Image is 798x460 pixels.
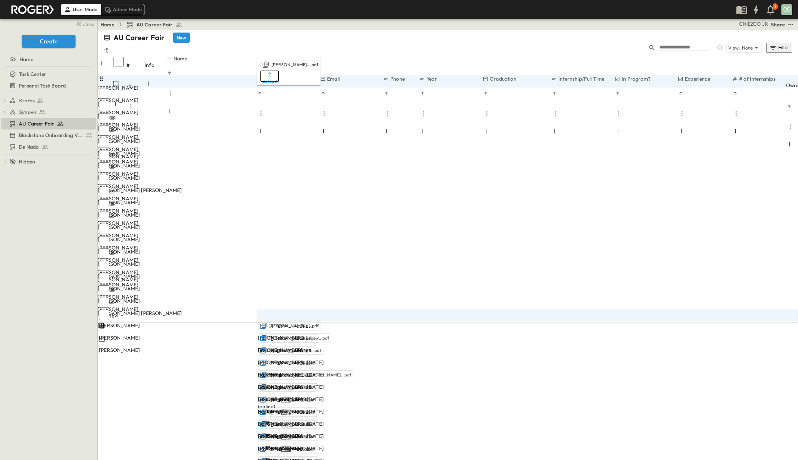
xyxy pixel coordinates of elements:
button: close [73,19,96,29]
div: De Nadatest [1,141,96,153]
a: Personal Task Board [1,81,94,91]
p: None [742,44,753,51]
span: Task Center [19,71,46,78]
div: Synovistest [1,106,96,118]
span: [PERSON_NAME] [99,346,140,354]
span: Kratos [19,97,35,104]
span: [PHONE_NUMBER] [258,420,303,427]
span: [PHONE_NUMBER] [258,383,303,391]
input: Select row [99,150,109,160]
div: User Mode [61,4,101,15]
span: [PERSON_NAME]....pdf [271,62,318,68]
input: Select row [99,224,109,234]
span: [PERSON_NAME] [99,223,140,231]
a: Home [1,54,94,64]
div: Share [771,21,785,28]
input: Select row [99,310,109,320]
a: De Nada [1,142,94,152]
button: Sort [166,70,173,76]
div: Info [145,55,166,75]
span: Blackstone Onboarding Videos [19,132,83,139]
input: Select row [99,298,109,308]
span: [PERSON_NAME] [99,174,140,182]
span: Hidden [19,158,35,165]
div: [PERSON_NAME] [98,84,112,91]
input: Select row [99,187,109,197]
input: Select row [99,285,109,295]
div: Caton Oswalt (caton@blackstone.build) [753,20,761,27]
button: CO [781,4,793,16]
span: [PERSON_NAME] [99,260,140,268]
p: AU Career Fair [113,33,164,43]
div: # [126,55,145,75]
span: [PERSON_NAME] [PERSON_NAME] [99,187,182,194]
div: Admin Mode [101,4,145,15]
button: Upload [260,71,279,82]
p: 1 [775,4,776,10]
input: Select row [99,175,109,185]
span: [PERSON_NAME] [99,285,140,292]
button: Create [22,35,76,48]
a: Kratos [9,95,94,106]
span: AU Career Fair [136,21,172,28]
input: Select row [99,261,109,271]
div: [PERSON_NAME] [PERSON_NAME] [98,146,112,160]
div: Kratostest [1,95,96,106]
span: [PHONE_NUMBER] [258,396,303,403]
span: Home [20,56,33,63]
span: [PERSON_NAME] [99,211,140,218]
input: Select row [99,273,109,283]
span: [PHONE_NUMBER] [258,334,303,341]
span: [PERSON_NAME].p...pdf [269,323,319,329]
input: Select row [99,236,109,246]
p: Name [173,55,187,62]
span: Synovis [19,108,37,116]
span: [PHONE_NUMBER] [258,408,303,415]
span: close [83,21,94,28]
input: Select all rows [113,57,124,67]
span: [PERSON_NAME] [99,334,140,341]
input: Select row [99,89,109,99]
button: Filter [766,43,792,53]
a: Task Center [1,69,94,79]
span: [PERSON_NAME] [99,162,140,169]
span: [PERSON_NAME] [99,199,140,206]
span: [PHONE_NUMBER] [258,433,303,440]
input: Select row [99,199,109,209]
div: [PERSON_NAME] [98,281,112,288]
span: [PERSON_NAME] [99,150,140,157]
span: [PERSON_NAME] [99,322,140,329]
span: [PERSON_NAME] [99,137,140,145]
div: [PERSON_NAME] [98,97,112,104]
div: Blackstone Onboarding Videostest [1,129,96,141]
button: test [786,20,795,29]
span: [PHONE_NUMBER] [258,445,303,452]
input: Select row [99,125,109,136]
a: Synovis [9,107,94,117]
span: [PERSON_NAME] [99,125,140,132]
span: [PERSON_NAME] [PERSON_NAME] [99,310,182,317]
nav: breadcrumbs [100,21,187,28]
span: [PHONE_NUMBER] [258,359,303,366]
span: [PERSON_NAME] [99,273,140,280]
input: Select row [99,162,109,172]
div: Filter [769,44,789,52]
span: [PERSON_NAME] [99,248,140,255]
input: Select row [99,248,109,259]
div: [PERSON_NAME] [PERSON_NAME] [98,269,112,283]
div: [PERSON_NAME] [98,183,112,190]
input: Select row [99,138,109,148]
div: CO [781,4,792,15]
div: [PERSON_NAME] [98,232,112,239]
input: Select row [99,101,109,111]
input: Select row [99,113,109,123]
div: Personal Task Boardtest [1,80,96,91]
span: AU Career Fair [19,120,54,127]
span: Personal Task Board [19,82,66,89]
p: Upload [262,78,277,84]
span: [PERSON_NAME] [99,236,140,243]
div: [PERSON_NAME] [98,244,112,251]
div: John Rutherford (john@blackstone.build) [762,20,768,27]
